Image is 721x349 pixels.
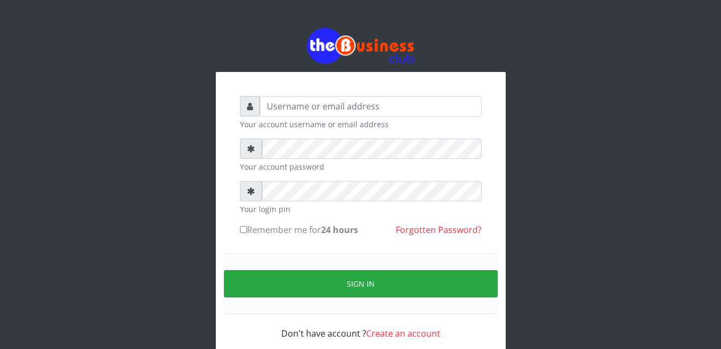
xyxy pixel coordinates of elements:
[396,224,482,236] a: Forgotten Password?
[240,119,482,130] small: Your account username or email address
[240,314,482,340] div: Don't have account ?
[224,270,498,297] button: Sign in
[240,203,482,215] small: Your login pin
[240,223,358,236] label: Remember me for
[240,226,247,233] input: Remember me for24 hours
[366,328,440,339] a: Create an account
[240,161,482,172] small: Your account password
[260,96,482,117] input: Username or email address
[321,224,358,236] b: 24 hours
